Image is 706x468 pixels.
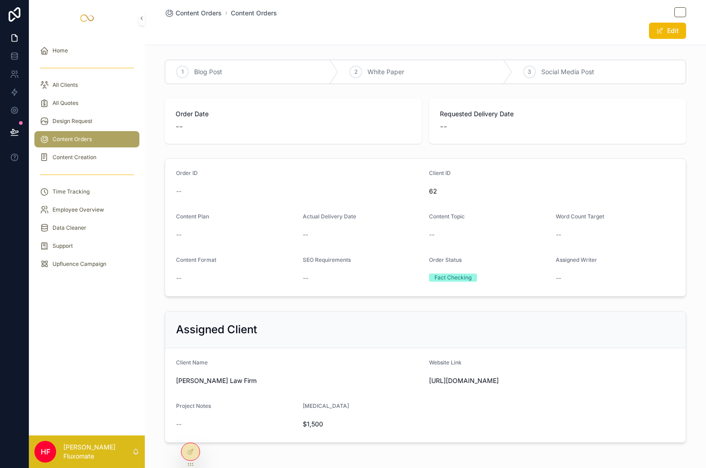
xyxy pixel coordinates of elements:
img: App logo [80,11,94,25]
a: Employee Overview [34,202,139,218]
a: Time Tracking [34,184,139,200]
span: Order Date [176,109,411,118]
span: Assigned Writer [556,256,597,263]
span: Content Orders [52,136,92,143]
span: -- [176,420,181,429]
span: [MEDICAL_DATA] [303,402,349,409]
span: -- [176,230,181,239]
a: Content Orders [165,9,222,18]
a: Support [34,238,139,254]
span: [PERSON_NAME] Law Firm [176,376,422,385]
span: Order ID [176,170,198,176]
button: Edit [649,23,686,39]
span: Content Plan [176,213,209,220]
span: -- [429,230,434,239]
span: Project Notes [176,402,211,409]
span: -- [303,274,308,283]
a: Content Orders [34,131,139,147]
span: Content Orders [176,9,222,18]
a: Home [34,43,139,59]
span: Content Creation [52,154,96,161]
span: HF [41,446,50,457]
span: Support [52,242,73,250]
span: $1,500 [303,420,422,429]
a: Content Orders [231,9,277,18]
span: Word Count Target [556,213,604,220]
a: Data Cleaner [34,220,139,236]
span: SEO Requirements [303,256,351,263]
span: [URL][DOMAIN_NAME] [429,376,675,385]
span: -- [176,120,183,133]
a: All Quotes [34,95,139,111]
span: White Paper [367,67,404,76]
span: Requested Delivery Date [440,109,675,118]
a: Content Creation [34,149,139,165]
span: Content Format [176,256,216,263]
span: Data Cleaner [52,224,86,232]
span: Blog Post [194,67,222,76]
span: Social Media Post [541,67,594,76]
h2: Assigned Client [176,322,257,337]
span: Actual Delivery Date [303,213,356,220]
div: scrollable content [29,36,145,284]
span: Employee Overview [52,206,104,213]
span: Client Name [176,359,208,366]
span: 62 [429,187,675,196]
span: Website Link [429,359,462,366]
div: Fact Checking [434,274,472,282]
span: Client ID [429,170,451,176]
span: -- [176,274,181,283]
span: Design Request [52,118,92,125]
a: Upfluence Campaign [34,256,139,272]
span: -- [176,187,181,196]
span: All Clients [52,81,78,89]
span: 3 [528,68,531,76]
span: -- [556,274,561,283]
a: Design Request [34,113,139,129]
span: Upfluence Campaign [52,260,106,268]
span: -- [440,120,447,133]
span: Time Tracking [52,188,90,195]
span: Content Topic [429,213,465,220]
span: 2 [354,68,358,76]
span: All Quotes [52,99,78,107]
span: Order Status [429,256,462,263]
span: -- [556,230,561,239]
span: Home [52,47,68,54]
span: -- [303,230,308,239]
span: 1 [181,68,184,76]
a: All Clients [34,77,139,93]
p: [PERSON_NAME] Fluxomate [63,443,132,461]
